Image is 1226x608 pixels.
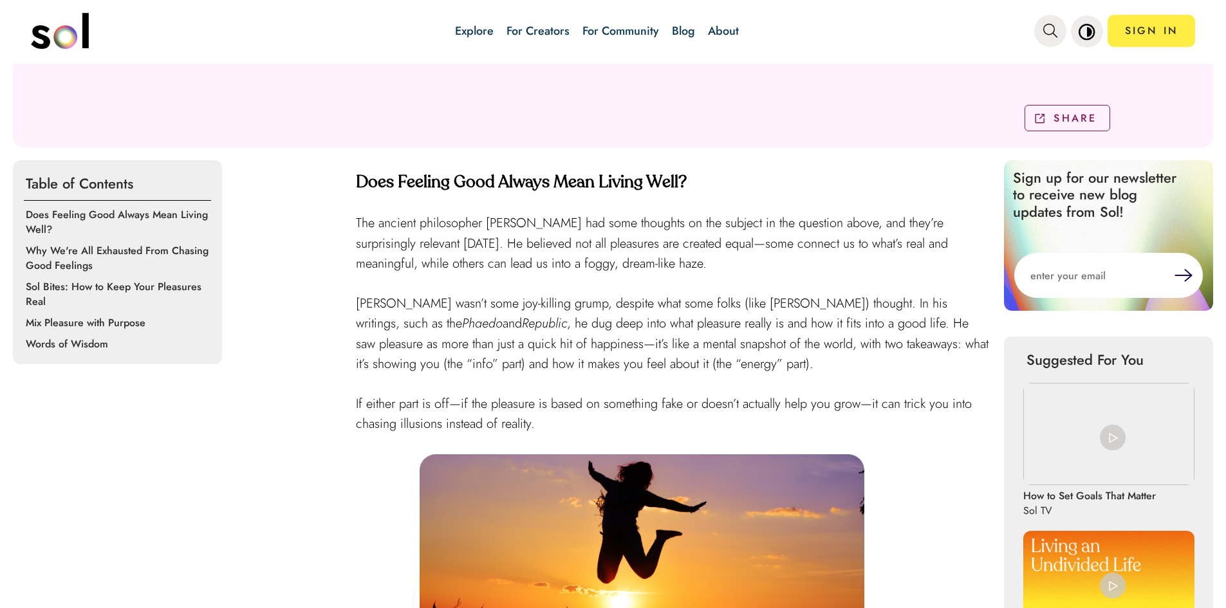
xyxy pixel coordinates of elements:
img: logo [31,13,89,49]
img: How to Set Goals That Matter [1023,383,1194,485]
a: SIGN IN [1108,15,1195,47]
img: play [1100,573,1126,598]
p: Sign up for our newsletter to receive new blog updates from Sol! [1004,160,1197,229]
span: and [503,314,522,333]
p: Does Feeling Good Always Mean Living Well? [26,207,214,237]
p: Table of Contents [24,167,211,201]
span: If either part is off—if the pleasure is based on something fake or doesn’t actually help you gro... [356,394,972,433]
p: Words of Wisdom [26,336,214,351]
a: For Community [582,23,659,39]
em: Republic [522,314,567,333]
p: Sol TV [1023,503,1149,518]
a: For Creators [506,23,570,39]
a: Explore [455,23,494,39]
span: , he dug deep into what pleasure really is and how it fits into a good life. He saw pleasure as m... [356,314,989,373]
p: Mix Pleasure with Purpose [26,315,214,330]
p: Why We're All Exhausted From Chasing Good Feelings [26,243,214,273]
p: How to Set Goals That Matter [1023,488,1156,503]
em: Phaedo [462,314,503,333]
input: enter your email [1014,253,1175,298]
img: play [1100,425,1126,450]
button: SHARE [1025,105,1110,131]
span: The ancient philosopher [PERSON_NAME] had some thoughts on the subject in the question above, and... [356,214,948,272]
span: [PERSON_NAME] wasn’t some joy-killing grump, despite what some folks (like [PERSON_NAME]) thought... [356,294,947,333]
a: Blog [672,23,695,39]
nav: main navigation [31,8,1196,53]
p: Suggested For You [1026,349,1191,370]
p: SHARE [1054,111,1097,125]
a: About [708,23,739,39]
p: Sol Bites: How to Keep Your Pleasures Real [26,279,214,309]
strong: Does Feeling Good Always Mean Living Well? [356,174,687,191]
